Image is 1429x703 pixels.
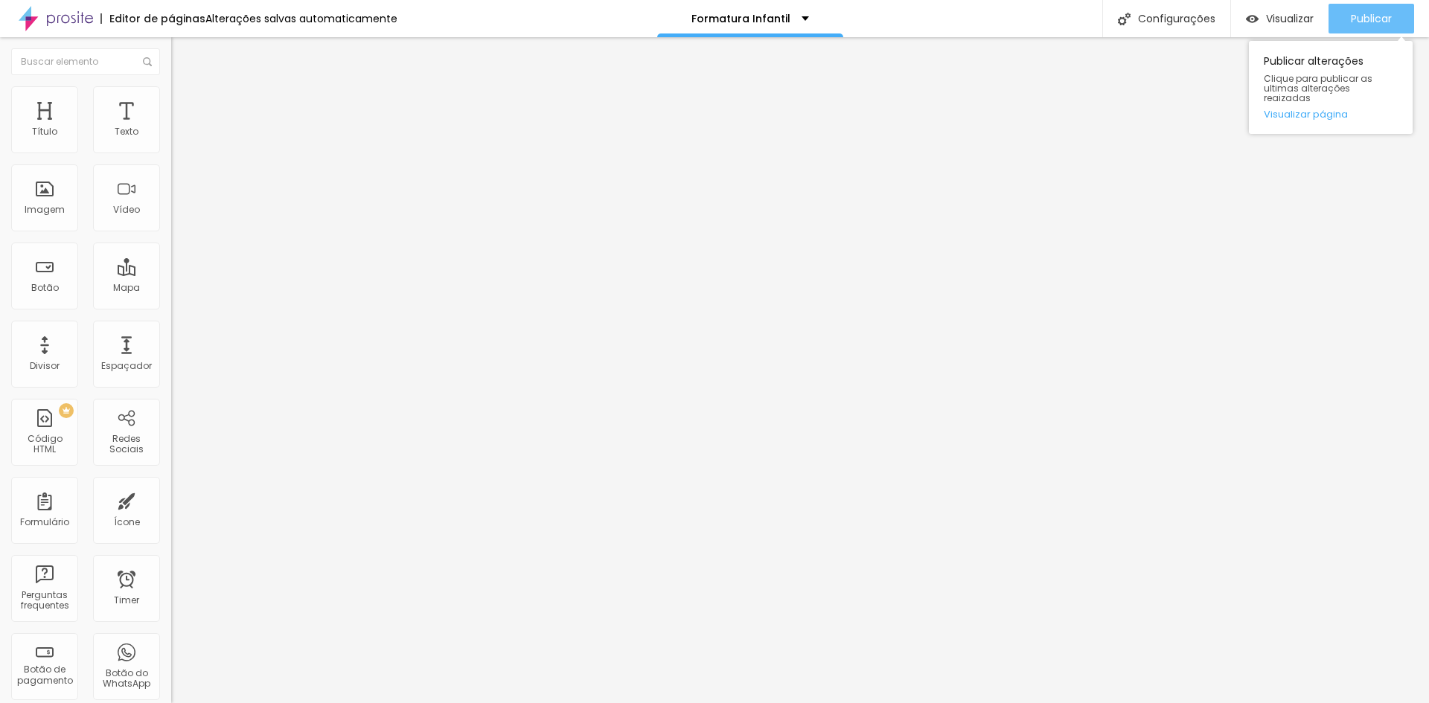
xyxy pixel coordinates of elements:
[205,13,397,24] div: Alterações salvas automaticamente
[1246,13,1259,25] img: view-1.svg
[31,283,59,293] div: Botão
[30,361,60,371] div: Divisor
[97,668,156,690] div: Botão do WhatsApp
[1264,74,1398,103] span: Clique para publicar as ultimas alterações reaizadas
[25,205,65,215] div: Imagem
[20,517,69,527] div: Formulário
[32,126,57,137] div: Título
[1118,13,1131,25] img: Icone
[1249,41,1413,134] div: Publicar alterações
[1351,13,1392,25] span: Publicar
[11,48,160,75] input: Buscar elemento
[691,13,790,24] p: Formatura Infantil
[143,57,152,66] img: Icone
[113,205,140,215] div: Vídeo
[113,283,140,293] div: Mapa
[15,590,74,611] div: Perguntas frequentes
[1329,4,1414,33] button: Publicar
[101,361,152,371] div: Espaçador
[1266,13,1314,25] span: Visualizar
[1264,109,1398,119] a: Visualizar página
[114,517,140,527] div: Ícone
[15,664,74,686] div: Botão de pagamento
[114,595,139,606] div: Timer
[15,434,74,455] div: Código HTML
[115,126,138,137] div: Texto
[1231,4,1329,33] button: Visualizar
[97,434,156,455] div: Redes Sociais
[171,37,1429,703] iframe: Editor
[100,13,205,24] div: Editor de páginas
